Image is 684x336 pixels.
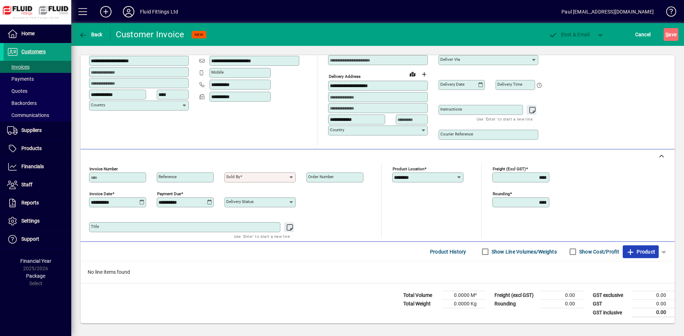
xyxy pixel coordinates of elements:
[179,44,191,55] button: Copy to Delivery address
[234,232,290,240] mat-hint: Use 'Enter' to start a new line
[211,70,224,75] mat-label: Mobile
[89,191,112,196] mat-label: Invoice date
[430,246,466,257] span: Product History
[632,308,675,317] td: 0.00
[7,64,30,70] span: Invoices
[21,236,39,242] span: Support
[195,32,203,37] span: NEW
[490,248,557,255] label: Show Line Volumes/Weights
[21,182,32,187] span: Staff
[632,300,675,308] td: 0.00
[21,218,40,224] span: Settings
[561,6,654,17] div: Paul [EMAIL_ADDRESS][DOMAIN_NAME]
[635,29,651,40] span: Cancel
[7,112,49,118] span: Communications
[21,164,44,169] span: Financials
[21,127,42,133] span: Suppliers
[21,31,35,36] span: Home
[665,29,677,40] span: ave
[589,308,632,317] td: GST inclusive
[440,82,465,87] mat-label: Delivery date
[4,25,71,43] a: Home
[561,32,564,37] span: P
[442,291,485,300] td: 0.0000 M³
[4,61,71,73] a: Invoices
[71,28,110,41] app-page-header-button: Back
[400,291,442,300] td: Total Volume
[407,68,418,80] a: View on map
[81,261,675,283] div: No line items found
[159,174,177,179] mat-label: Reference
[626,246,655,257] span: Product
[4,230,71,248] a: Support
[117,5,140,18] button: Profile
[26,273,45,279] span: Package
[21,200,39,206] span: Reports
[4,176,71,194] a: Staff
[21,145,42,151] span: Products
[549,32,590,37] span: ost & Email
[665,32,668,37] span: S
[140,6,178,17] div: Fluid Fittings Ltd
[491,291,541,300] td: Freight (excl GST)
[442,300,485,308] td: 0.0000 Kg
[79,32,103,37] span: Back
[7,76,34,82] span: Payments
[400,300,442,308] td: Total Weight
[7,88,27,94] span: Quotes
[4,158,71,176] a: Financials
[4,212,71,230] a: Settings
[4,97,71,109] a: Backorders
[623,245,659,258] button: Product
[4,73,71,85] a: Payments
[632,291,675,300] td: 0.00
[226,174,240,179] mat-label: Sold by
[440,132,473,137] mat-label: Courier Reference
[664,28,678,41] button: Save
[545,28,594,41] button: Post & Email
[440,107,462,112] mat-label: Instructions
[157,191,181,196] mat-label: Payment due
[661,1,675,25] a: Knowledge Base
[578,248,619,255] label: Show Cost/Profit
[226,199,254,204] mat-label: Delivery status
[21,49,46,54] span: Customers
[330,127,344,132] mat-label: Country
[308,174,334,179] mat-label: Order number
[4,194,71,212] a: Reports
[91,102,105,107] mat-label: Country
[491,300,541,308] td: Rounding
[418,69,430,80] button: Choose address
[589,300,632,308] td: GST
[4,140,71,158] a: Products
[7,100,37,106] span: Backorders
[493,166,526,171] mat-label: Freight (excl GST)
[94,5,117,18] button: Add
[541,300,584,308] td: 0.00
[427,245,469,258] button: Product History
[633,28,653,41] button: Cancel
[89,166,118,171] mat-label: Invoice number
[541,291,584,300] td: 0.00
[20,258,51,264] span: Financial Year
[77,28,104,41] button: Back
[4,122,71,139] a: Suppliers
[4,109,71,121] a: Communications
[393,166,424,171] mat-label: Product location
[4,85,71,97] a: Quotes
[477,115,533,123] mat-hint: Use 'Enter' to start a new line
[440,57,460,62] mat-label: Deliver via
[116,29,185,40] div: Customer Invoice
[497,82,522,87] mat-label: Delivery time
[91,224,99,229] mat-label: Title
[493,191,510,196] mat-label: Rounding
[589,291,632,300] td: GST exclusive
